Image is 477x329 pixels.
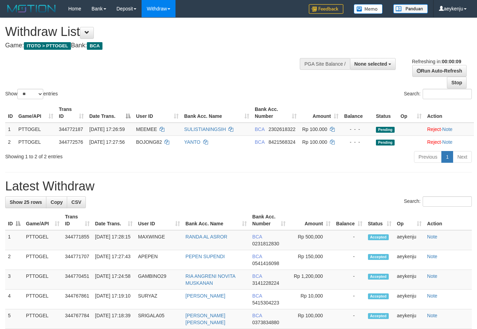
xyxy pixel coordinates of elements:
strong: 00:00:09 [442,59,461,64]
td: 5 [5,309,23,329]
a: [PERSON_NAME] [PERSON_NAME] [186,313,225,325]
a: Stop [447,77,467,88]
span: Accepted [368,234,389,240]
a: Reject [427,139,441,145]
th: Date Trans.: activate to sort column ascending [92,210,135,230]
span: BCA [252,234,262,239]
span: ITOTO > PTTOGEL [24,42,71,50]
td: 344767861 [62,290,92,309]
span: BCA [255,126,264,132]
span: Accepted [368,274,389,280]
span: 344772187 [59,126,83,132]
th: ID: activate to sort column descending [5,210,23,230]
th: User ID: activate to sort column ascending [133,103,181,123]
td: aeykenju [394,309,424,329]
input: Search: [423,89,472,99]
td: [DATE] 17:28:15 [92,230,135,250]
th: Amount: activate to sort column ascending [288,210,333,230]
th: Status [373,103,398,123]
td: aeykenju [394,230,424,250]
a: Previous [414,151,442,163]
div: PGA Site Balance / [300,58,350,70]
a: Note [442,139,453,145]
span: Copy 0231812830 to clipboard [252,241,279,246]
label: Search: [404,89,472,99]
button: None selected [350,58,396,70]
td: PTTOGEL [23,309,62,329]
td: 344771707 [62,250,92,270]
td: Rp 150,000 [288,250,333,270]
td: 344767784 [62,309,92,329]
span: BCA [87,42,102,50]
a: Note [427,313,438,318]
td: · [424,135,474,148]
td: aeykenju [394,250,424,270]
th: Op: activate to sort column ascending [394,210,424,230]
th: Action [424,103,474,123]
td: - [333,230,365,250]
label: Search: [404,196,472,207]
span: [DATE] 17:26:59 [89,126,125,132]
th: Status: activate to sort column ascending [365,210,394,230]
th: Op: activate to sort column ascending [398,103,424,123]
td: PTTOGEL [23,270,62,290]
a: PEPEN SUPENDI [186,254,225,259]
td: Rp 1,200,000 [288,270,333,290]
a: Note [427,273,438,279]
h1: Latest Withdraw [5,179,472,193]
select: Showentries [17,89,43,99]
th: Game/API: activate to sort column ascending [16,103,56,123]
td: [DATE] 17:24:58 [92,270,135,290]
img: Button%20Memo.svg [354,4,383,14]
a: RANDA AL ASROR [186,234,227,239]
td: - [333,309,365,329]
span: 344772576 [59,139,83,145]
td: Rp 500,000 [288,230,333,250]
a: Note [427,254,438,259]
td: aeykenju [394,270,424,290]
td: Rp 10,000 [288,290,333,309]
td: SRIGALA05 [135,309,183,329]
th: Balance [341,103,373,123]
img: panduan.png [393,4,428,13]
td: PTTOGEL [23,230,62,250]
th: Trans ID: activate to sort column ascending [56,103,87,123]
td: PTTOGEL [23,290,62,309]
div: Showing 1 to 2 of 2 entries [5,150,193,160]
td: - [333,290,365,309]
span: BCA [252,254,262,259]
span: Copy 5415304223 to clipboard [252,300,279,305]
th: Bank Acc. Number: activate to sort column ascending [252,103,299,123]
td: MAXWINGE [135,230,183,250]
a: Run Auto-Refresh [412,65,467,77]
td: Rp 100,000 [288,309,333,329]
a: RIA ANGRENI NOVITA MUSKANAN [186,273,235,286]
span: Rp 100.000 [302,126,327,132]
a: Note [442,126,453,132]
td: · [424,123,474,136]
a: Next [453,151,472,163]
span: [DATE] 17:27:56 [89,139,125,145]
th: Trans ID: activate to sort column ascending [62,210,92,230]
td: [DATE] 17:19:10 [92,290,135,309]
th: Game/API: activate to sort column ascending [23,210,62,230]
span: Copy 0541416098 to clipboard [252,261,279,266]
span: BOJONG82 [136,139,162,145]
td: 3 [5,270,23,290]
span: Refreshing in: [412,59,461,64]
th: ID [5,103,16,123]
span: BCA [255,139,264,145]
img: Feedback.jpg [309,4,343,14]
th: Amount: activate to sort column ascending [299,103,341,123]
span: BCA [252,273,262,279]
img: MOTION_logo.png [5,3,58,14]
th: Action [424,210,472,230]
span: CSV [71,199,81,205]
span: Pending [376,127,395,133]
span: Copy 8421568324 to clipboard [269,139,296,145]
a: Note [427,293,438,299]
td: 2 [5,135,16,148]
a: Reject [427,126,441,132]
span: Rp 100.000 [302,139,327,145]
span: Accepted [368,254,389,260]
